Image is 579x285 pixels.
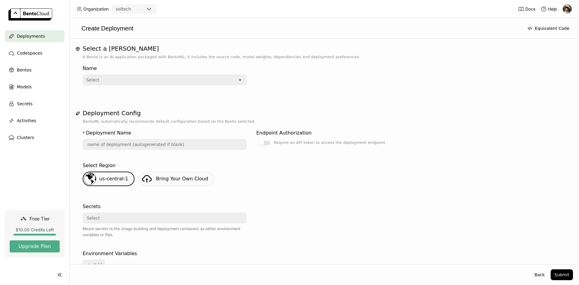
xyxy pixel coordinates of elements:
div: Require an API token to access the deployment endpoint [274,139,385,146]
div: Environment Variables [83,250,137,257]
a: Deployments [5,30,65,42]
span: Secrets [17,100,33,107]
svg: Plus [86,263,91,268]
span: Codespaces [17,49,42,57]
input: Selected soltech. [131,6,132,12]
a: Docs [518,6,535,12]
div: Secrets [83,203,100,210]
a: Bentos [5,64,65,76]
a: Bring Your Own Cloud [139,172,214,186]
span: Free Tier [30,216,50,222]
h1: Select a [PERSON_NAME] [83,45,566,52]
span: Activities [17,117,36,124]
div: soltech [116,6,131,12]
a: Activities [5,115,65,127]
div: Endpoint Authorization [256,129,312,137]
a: Free Tier$10.00 Credits LeftUpgrade Plan [5,210,65,257]
a: Clusters [5,131,65,144]
div: Select [87,215,100,221]
p: BentoML automatically recommends default configuration based on the Bento selected. [83,119,566,125]
div: Mount secrets to the image building and deployment containers as either environment variables or ... [83,226,247,238]
div: us-central-1 [83,172,134,186]
h1: Deployment Config [83,109,566,117]
span: Docs [525,6,535,12]
div: Select [86,77,99,83]
div: $10.00 Credits Left [10,227,60,233]
button: Submit [551,269,573,280]
a: Codespaces [5,47,65,59]
span: Organization [83,6,109,12]
button: Back [531,269,548,280]
span: us-central-1 [99,176,128,182]
svg: open [238,78,242,82]
button: Upgrade Plan [10,240,60,252]
span: Bring Your Own Cloud [156,176,208,182]
span: Deployments [17,33,45,40]
div: Select Region [83,162,115,169]
span: Models [17,83,32,90]
a: Secrets [5,98,65,110]
button: Equivalent Code [524,23,573,34]
div: Deployment Name [86,129,131,137]
div: Name [83,65,247,72]
img: Rita Costa [563,5,572,14]
img: logo [8,8,52,21]
input: name of deployment (autogenerated if blank) [83,140,246,149]
div: Help [541,6,557,12]
span: Help [548,6,557,12]
div: Create Deployment [75,24,521,33]
button: Add [83,260,105,271]
span: Bentos [17,66,31,74]
span: Clusters [17,134,34,141]
a: Models [5,81,65,93]
p: A Bento is an AI application packaged with BentoML, it includes the source code, model weights, d... [83,54,566,60]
